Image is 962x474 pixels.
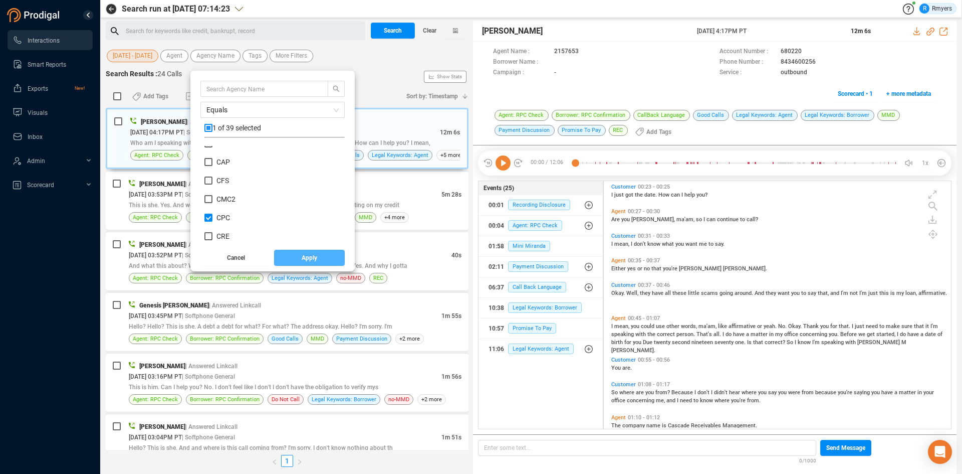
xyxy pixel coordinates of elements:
[907,331,920,338] span: have
[185,363,237,370] span: | Answered Linkcall
[8,78,93,98] li: Exports
[919,4,952,14] div: Rmyers
[886,323,901,330] span: make
[766,290,778,296] span: they
[818,290,830,296] span: that,
[665,290,672,296] span: all
[711,389,714,396] span: I
[717,216,740,223] span: continue
[679,265,723,272] span: [PERSON_NAME]
[838,389,854,396] span: you're
[867,331,876,338] span: get
[478,195,603,215] button: 00:01Recording Disclosure
[699,241,708,247] span: me
[800,331,829,338] span: concerning
[647,241,662,247] span: know
[274,250,345,266] button: Apply
[478,298,603,318] button: 10:38Legal Keywords: Borrower
[701,290,719,296] span: scams
[489,259,504,275] div: 02:11
[905,290,918,296] span: loan,
[696,192,707,198] span: you?
[272,273,328,283] span: Legal Keywords: Agent
[631,323,641,330] span: you
[841,290,850,296] span: I'm
[129,202,399,209] span: This is she. Yes. And would that be removed from my credit report? Whoever is reporting on my credit
[726,331,733,338] span: do
[133,273,178,283] span: Agent: RPC Check
[641,323,656,330] span: could
[139,181,185,188] span: [PERSON_NAME]
[655,389,671,396] span: from?
[696,216,703,223] span: so
[631,241,634,247] span: I
[611,192,614,198] span: I
[646,124,671,140] span: Add Tags
[651,265,663,272] span: that
[415,23,445,39] button: Clear
[183,129,236,136] span: | Softphone General
[395,334,424,344] span: +2 more
[206,102,339,117] span: Equals
[876,331,897,338] span: started,
[134,150,179,160] span: Agent: RPC Check
[652,290,665,296] span: have
[920,331,925,338] span: a
[784,331,800,338] span: office
[640,290,652,296] span: they
[751,331,769,338] span: matter
[373,273,383,283] span: REC
[13,102,85,122] a: Visuals
[508,302,582,313] span: Legal Keywords: Borrower
[139,302,209,309] span: Genesis [PERSON_NAME]
[190,213,260,222] span: Borrower: RPC Confirmation
[340,273,361,283] span: no-MMD
[897,331,900,338] span: I
[890,290,896,296] span: is
[896,290,905,296] span: my
[75,78,85,98] span: New!
[662,241,675,247] span: what
[130,129,183,136] span: [DATE] 04:17PM PT
[626,290,640,296] span: Well,
[441,373,461,380] span: 1m 56s
[798,339,812,346] span: know
[742,389,758,396] span: where
[8,30,93,50] li: Interactions
[611,290,626,296] span: Okay.
[775,331,784,338] span: my
[8,126,93,146] li: Inbox
[106,354,468,412] div: [PERSON_NAME]| Answered Linkcall[DATE] 03:16PM PT| Softphone General1m 56sThis is him. Can I help...
[611,347,655,354] span: [PERSON_NAME].
[182,191,235,198] span: | Softphone General
[868,290,879,296] span: just
[801,290,808,296] span: to
[126,88,174,104] button: Add Tags
[28,109,48,116] span: Visuals
[829,331,840,338] span: you.
[196,50,234,62] span: Agency Name
[424,71,466,83] button: Show Stats
[478,236,603,256] button: 01:58Mini Miranda
[838,86,873,102] span: Scorecard • 1
[778,290,791,296] span: want
[778,389,788,396] span: you
[200,250,272,266] button: Cancel
[185,181,237,188] span: | Answered Linkcall
[27,157,45,165] span: Admin
[901,323,914,330] span: sure
[666,323,681,330] span: other
[740,216,747,223] span: to
[185,241,237,248] span: | Answered Linkcall
[879,290,890,296] span: this
[791,290,801,296] span: you
[688,290,701,296] span: little
[803,323,820,330] span: Thank
[845,339,857,346] span: with
[406,88,458,104] span: Sort by: Timestamp
[8,102,93,122] li: Visuals
[190,334,260,344] span: Borrower: RPC Confirmation
[206,83,313,94] input: Search Agency Name
[663,265,679,272] span: you're
[635,192,644,198] span: the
